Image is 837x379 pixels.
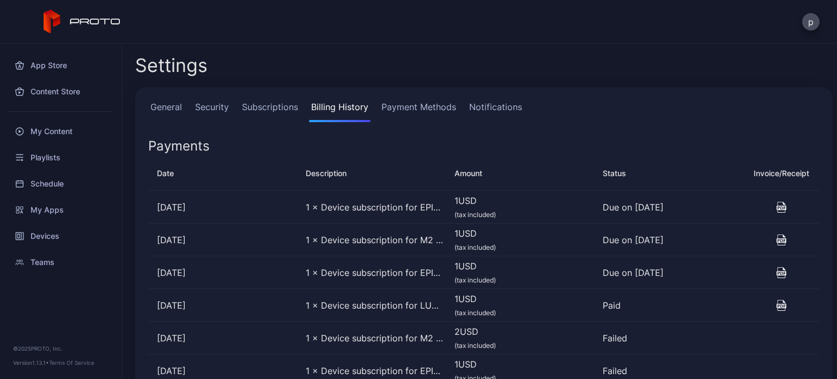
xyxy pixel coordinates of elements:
div: 1 USD [454,227,595,253]
div: 1 × Device subscription for EPIC device type (at $1.00 / month) [306,364,446,377]
div: [DATE] [148,266,297,279]
h2: Settings [135,56,208,75]
span: Version 1.13.1 • [13,359,49,366]
div: [DATE] [148,201,297,214]
span: (tax included) [454,243,496,251]
div: [DATE] [148,299,297,312]
div: Due on [DATE] [603,233,743,246]
div: Status [603,167,743,180]
span: (tax included) [454,210,496,219]
a: Payment Methods [379,100,458,122]
a: Schedule [7,171,115,197]
span: (tax included) [454,276,496,284]
div: © 2025 PROTO, Inc. [13,344,108,353]
div: 1 USD [454,194,595,220]
div: 1 × Device subscription for M2 device type (at $2.00 / month) [306,332,446,345]
div: [DATE] [148,332,297,345]
a: Playlists [7,145,115,171]
a: Security [193,100,231,122]
div: 1 × Device subscription for EPIC device type (at $1.00 / month) [306,266,446,279]
div: Due on [DATE] [603,201,743,214]
div: 1 USD [454,260,595,286]
a: Terms Of Service [49,359,94,366]
a: Devices [7,223,115,249]
span: (tax included) [454,309,496,317]
a: App Store [7,52,115,79]
a: Content Store [7,79,115,105]
a: Teams [7,249,115,275]
div: 2 USD [454,325,595,351]
div: 1 USD [454,292,595,318]
div: Failed [603,364,743,377]
div: 1 × Device subscription for M2 device type (at $1.00 / year) [306,233,446,246]
a: General [148,100,184,122]
div: Amount [454,167,595,180]
div: [DATE] [148,364,297,377]
div: Date [148,167,297,180]
span: (tax included) [454,341,496,350]
a: Subscriptions [240,100,300,122]
div: 1 × Device subscription for EPIC device type (at $1.00 / month) [306,201,446,214]
div: Invoice/Receipt [751,167,820,180]
div: 1 × Device subscription for LUMA device type (at $1.00 / month) [306,299,446,312]
a: My Apps [7,197,115,223]
a: Notifications [467,100,524,122]
div: Paid [603,299,743,312]
div: Failed [603,332,743,345]
div: [DATE] [148,233,297,246]
a: Billing History [309,100,371,122]
a: My Content [7,118,115,145]
div: Payments [148,140,210,153]
button: p [802,13,820,31]
div: Due on [DATE] [603,266,743,279]
div: Description [306,167,446,180]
